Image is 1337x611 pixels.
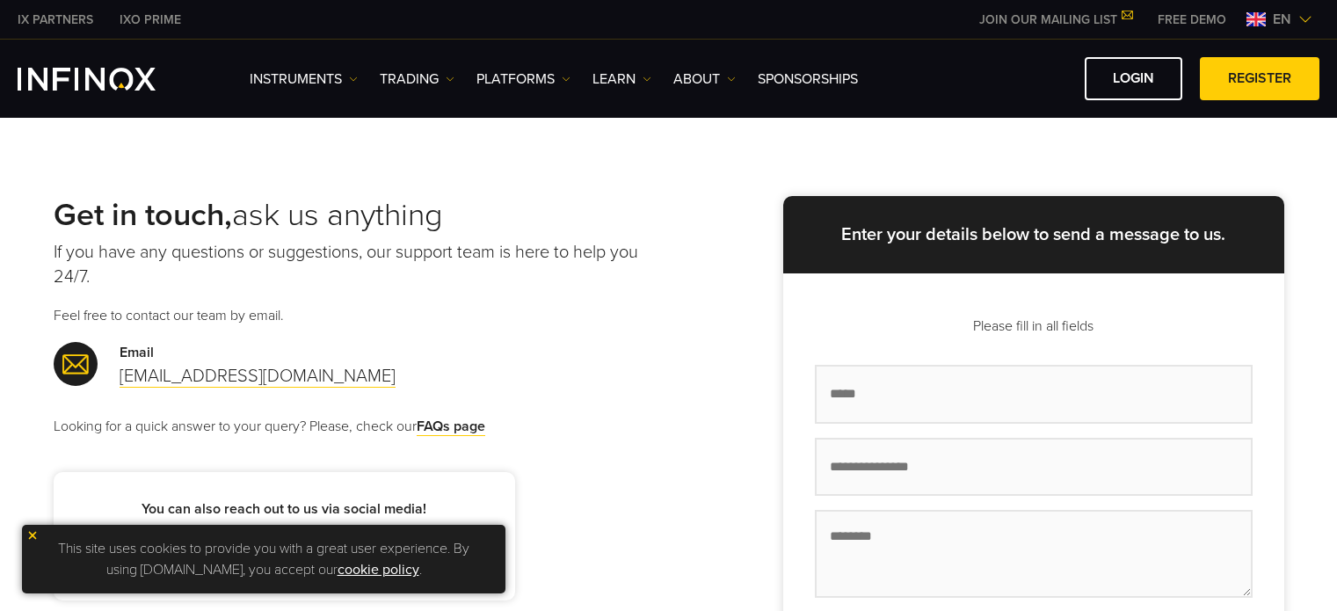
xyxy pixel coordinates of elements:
a: LOGIN [1085,57,1182,100]
a: PLATFORMS [476,69,570,90]
strong: You can also reach out to us via social media! [142,500,426,518]
a: INFINOX [106,11,194,29]
p: Please fill in all fields [815,316,1253,337]
h2: ask us anything [54,196,669,235]
a: Instruments [250,69,358,90]
strong: Get in touch, [54,196,232,234]
p: Looking for a quick answer to your query? Please, check our [54,416,669,437]
p: Feel free to contact our team by email. [54,305,669,326]
a: SPONSORSHIPS [758,69,858,90]
a: INFINOX MENU [1144,11,1239,29]
a: JOIN OUR MAILING LIST [966,12,1144,27]
a: Learn [592,69,651,90]
a: INFINOX Logo [18,68,197,91]
p: This site uses cookies to provide you with a great user experience. By using [DOMAIN_NAME], you a... [31,534,497,585]
p: If you have any questions or suggestions, our support team is here to help you 24/7. [54,240,669,289]
a: cookie policy [338,561,419,578]
img: yellow close icon [26,529,39,542]
strong: Enter your details below to send a message to us. [841,224,1225,245]
a: ABOUT [673,69,736,90]
strong: Email [120,344,154,361]
a: FAQs page [417,418,485,436]
a: TRADING [380,69,454,90]
a: [EMAIL_ADDRESS][DOMAIN_NAME] [120,366,396,388]
span: en [1266,9,1298,30]
a: INFINOX [4,11,106,29]
a: REGISTER [1200,57,1319,100]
